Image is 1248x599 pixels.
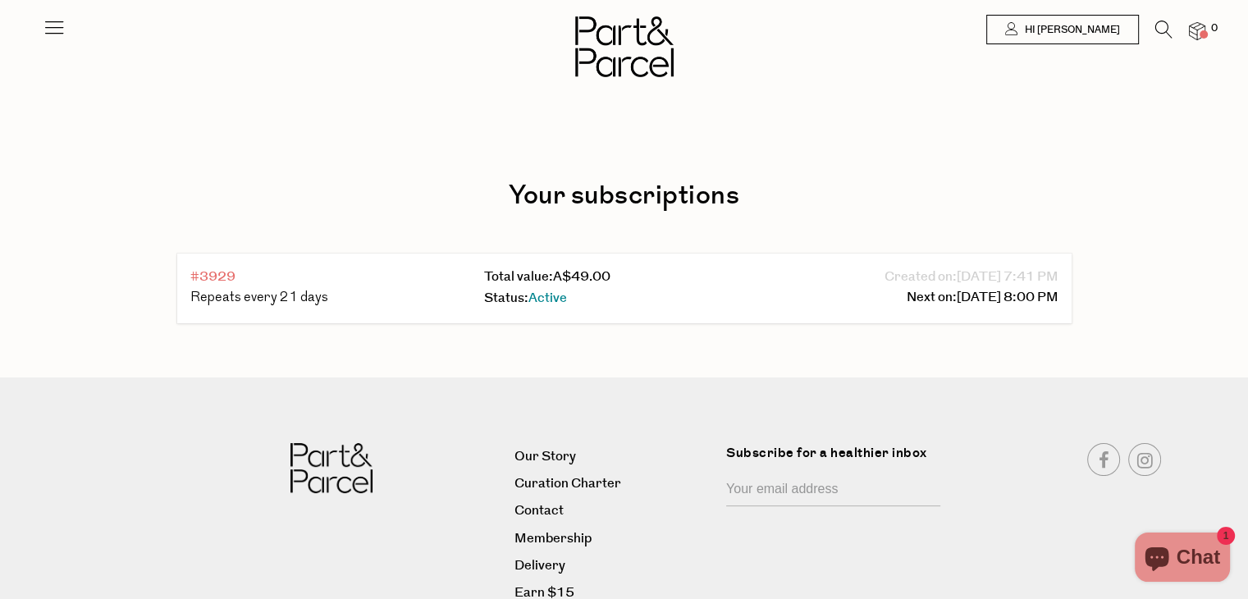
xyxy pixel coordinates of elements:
[957,287,1058,309] span: [DATE] 8:00 PM
[726,443,950,475] label: Subscribe for a healthier inbox
[514,473,714,495] a: Curation Charter
[907,287,1058,309] a: Next on:[DATE] 8:00 PM
[528,289,567,308] span: Active
[514,528,714,550] a: Membership
[484,267,610,286] a: Total value:A$49.00
[190,267,235,286] a: #3929
[1207,21,1222,36] span: 0
[484,289,567,308] a: Status:Active
[190,288,471,309] div: Repeats every 21 days
[986,15,1139,44] a: Hi [PERSON_NAME]
[514,446,714,468] a: Our Story
[514,555,714,577] a: Delivery
[885,267,1058,288] a: Created on:[DATE] 7:41 PM
[290,443,373,493] img: Part&Parcel
[726,475,940,506] input: Your email address
[575,16,674,77] img: Part&Parcel
[553,267,610,286] span: A$49.00
[190,177,1058,214] h1: Your subscriptions
[1189,22,1205,39] a: 0
[1021,23,1120,37] span: Hi [PERSON_NAME]
[514,500,714,522] a: Contact
[1130,533,1235,586] inbox-online-store-chat: Shopify online store chat
[957,267,1058,288] span: [DATE] 7:41 PM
